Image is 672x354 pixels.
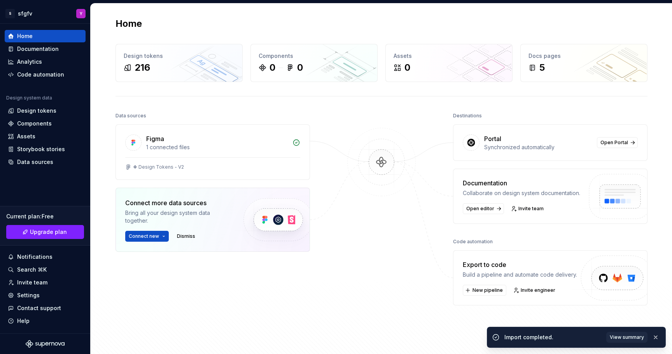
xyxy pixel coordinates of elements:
[394,52,504,60] div: Assets
[17,266,47,274] div: Search ⌘K
[6,225,84,239] a: Upgrade plan
[115,17,142,30] h2: Home
[5,30,86,42] a: Home
[528,52,639,60] div: Docs pages
[5,302,86,314] button: Contact support
[5,289,86,302] a: Settings
[463,271,577,279] div: Build a pipeline and automate code delivery.
[5,43,86,55] a: Documentation
[521,287,555,293] span: Invite engineer
[124,52,234,60] div: Design tokens
[297,61,303,74] div: 0
[146,143,288,151] div: 1 connected files
[600,140,628,146] span: Open Portal
[597,137,638,148] a: Open Portal
[484,134,501,143] div: Portal
[606,332,647,343] button: View summary
[173,231,199,242] button: Dismiss
[5,105,86,117] a: Design tokens
[17,304,61,312] div: Contact support
[5,9,15,18] div: S
[504,333,602,341] div: Import completed.
[17,45,59,53] div: Documentation
[5,117,86,130] a: Components
[5,130,86,143] a: Assets
[539,61,545,74] div: 5
[17,145,65,153] div: Storybook stories
[5,276,86,289] a: Invite team
[30,228,67,236] span: Upgrade plan
[17,58,42,66] div: Analytics
[17,133,35,140] div: Assets
[5,156,86,168] a: Data sources
[259,52,369,60] div: Components
[17,120,52,127] div: Components
[5,263,86,276] button: Search ⌘K
[466,206,494,212] span: Open editor
[463,260,577,269] div: Export to code
[453,110,482,121] div: Destinations
[5,143,86,155] a: Storybook stories
[17,317,30,325] div: Help
[133,164,184,170] div: ❖ Design Tokens - V2
[17,107,56,115] div: Design tokens
[453,236,493,247] div: Code automation
[610,334,644,340] span: View summary
[18,10,32,17] div: sfgfv
[129,233,159,239] span: Connect new
[80,10,82,17] div: Y
[17,291,40,299] div: Settings
[518,206,544,212] span: Invite team
[5,315,86,327] button: Help
[125,198,230,208] div: Connect more data sources
[472,287,503,293] span: New pipeline
[17,32,33,40] div: Home
[177,233,195,239] span: Dismiss
[6,95,52,101] div: Design system data
[520,44,647,82] a: Docs pages5
[385,44,513,82] a: Assets0
[26,340,65,348] svg: Supernova Logo
[17,158,53,166] div: Data sources
[2,5,89,22] button: SsfgfvY
[17,253,52,261] div: Notifications
[125,209,230,225] div: Bring all your design system data together.
[115,110,146,121] div: Data sources
[463,285,506,296] button: New pipeline
[115,124,310,180] a: Figma1 connected files❖ Design Tokens - V2
[463,178,580,188] div: Documentation
[17,279,47,286] div: Invite team
[5,251,86,263] button: Notifications
[250,44,378,82] a: Components00
[269,61,275,74] div: 0
[463,189,580,197] div: Collaborate on design system documentation.
[511,285,559,296] a: Invite engineer
[115,44,243,82] a: Design tokens216
[509,203,547,214] a: Invite team
[125,231,169,242] button: Connect new
[6,213,84,220] div: Current plan : Free
[463,203,504,214] a: Open editor
[17,71,64,78] div: Code automation
[5,56,86,68] a: Analytics
[5,68,86,81] a: Code automation
[135,61,150,74] div: 216
[484,143,592,151] div: Synchronized automatically
[146,134,164,143] div: Figma
[404,61,410,74] div: 0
